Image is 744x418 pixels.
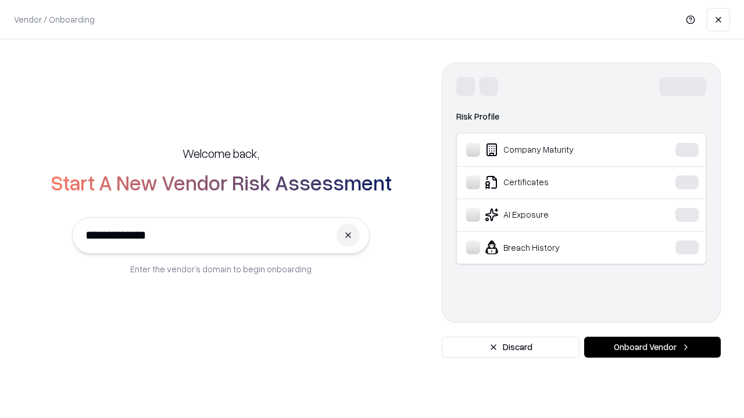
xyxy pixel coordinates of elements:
[466,143,640,157] div: Company Maturity
[584,337,721,358] button: Onboard Vendor
[51,171,392,194] h2: Start A New Vendor Risk Assessment
[456,110,706,124] div: Risk Profile
[183,145,259,161] h5: Welcome back,
[442,337,580,358] button: Discard
[14,13,95,26] p: Vendor / Onboarding
[466,240,640,254] div: Breach History
[130,263,312,275] p: Enter the vendor’s domain to begin onboarding
[466,175,640,189] div: Certificates
[466,208,640,222] div: AI Exposure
